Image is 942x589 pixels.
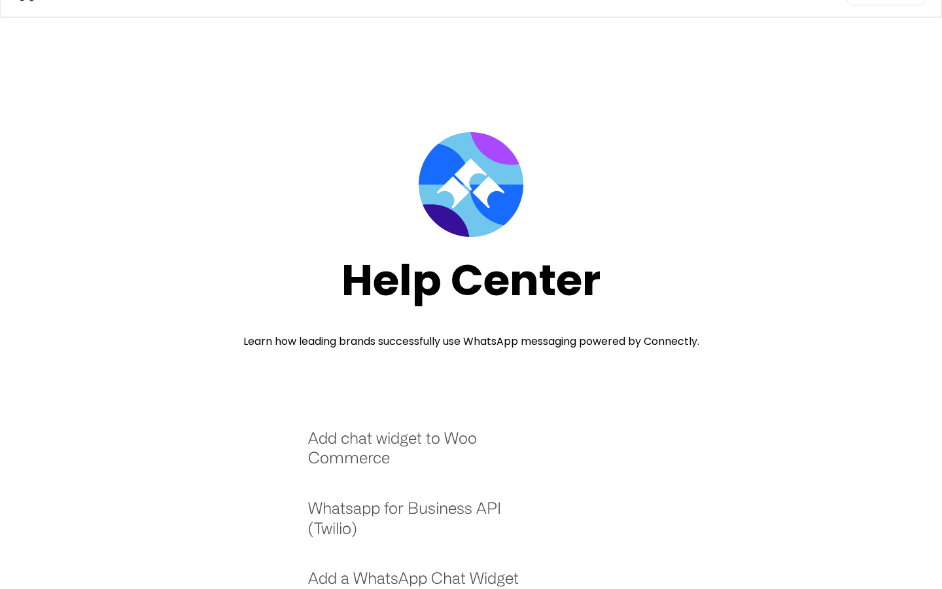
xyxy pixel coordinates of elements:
div: Help Center [341,257,601,304]
a: Whatsapp for Business API (Twilio) [308,498,536,551]
ul: Language list [26,566,78,584]
aside: Language selected: English [13,566,78,584]
div: Learn how leading brands successfully use WhatsApp messaging powered by Connectly. [243,334,699,349]
a: Add chat widget to Woo Commerce [308,428,536,481]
